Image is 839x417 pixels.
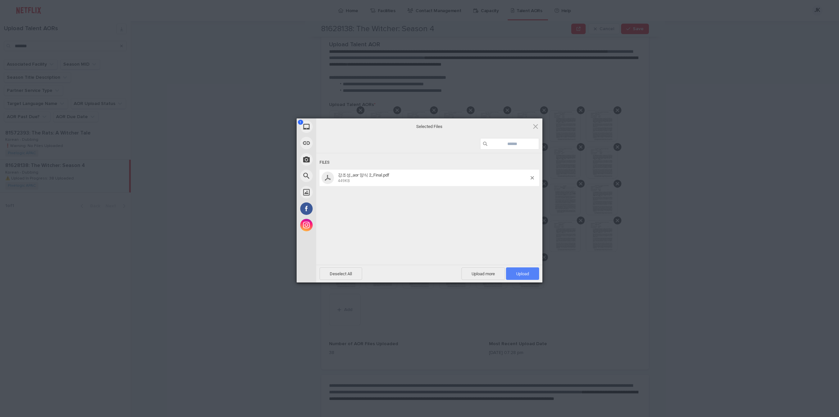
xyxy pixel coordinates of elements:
[297,168,375,184] div: Web Search
[297,184,375,200] div: Unsplash
[320,156,539,169] div: Files
[297,217,375,233] div: Instagram
[298,120,303,125] span: 1
[338,178,350,183] span: 449KB
[320,267,362,280] span: Deselect All
[461,267,505,280] span: Upload more
[336,173,531,183] span: 강조성_aor 양식 2_Final.pdf
[338,173,389,177] span: 강조성_aor 양식 2_Final.pdf
[364,123,495,129] span: Selected Files
[532,123,539,130] span: Click here or hit ESC to close picker
[297,135,375,151] div: Link (URL)
[297,200,375,217] div: Facebook
[506,267,539,280] span: Upload
[297,151,375,168] div: Take Photo
[297,118,375,135] div: My Device
[516,271,529,276] span: Upload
